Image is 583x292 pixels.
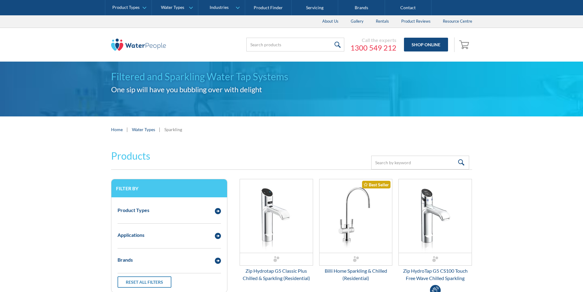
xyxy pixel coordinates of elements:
a: 1300 549 212 [350,43,396,52]
a: Reset all filters [118,276,171,288]
img: The Water People [111,39,166,51]
h2: Products [111,149,150,163]
a: Water Types [132,126,155,133]
img: Zip HydroTap G5 CS100 Touch Free Wave Chilled Sparkling [399,179,472,253]
h1: Filtered and Sparkling Water Tap Systems [111,69,472,84]
iframe: podium webchat widget bubble [522,261,583,292]
a: Zip HydroTap G5 CS100 Touch Free Wave Chilled Sparkling Zip HydroTap G5 CS100 Touch Free Wave Chi... [398,179,472,282]
a: About Us [316,15,345,28]
div: Sparkling [164,126,182,133]
h2: One sip will have you bubbling over with delight [111,84,472,95]
div: Brands [118,256,133,264]
a: Shop Online [404,38,448,51]
div: Product Types [112,5,140,10]
a: Rentals [370,15,395,28]
div: Call the experts [350,37,396,43]
div: | [158,126,161,133]
div: Water Types [161,5,184,10]
a: Resource Centre [437,15,478,28]
a: Open cart [458,37,472,52]
a: Gallery [345,15,370,28]
a: Product Reviews [395,15,437,28]
a: Home [111,126,123,133]
a: Zip Hydrotap G5 Classic Plus Chilled & Sparkling (Residential)Zip Hydrotap G5 Classic Plus Chille... [240,179,313,282]
div: Billi Home Sparkling & Chilled (Residential) [319,267,393,282]
div: | [126,126,129,133]
img: Billi Home Sparkling & Chilled (Residential) [320,179,392,253]
div: Product Types [118,207,149,214]
img: Zip Hydrotap G5 Classic Plus Chilled & Sparkling (Residential) [240,179,313,253]
img: shopping cart [459,40,471,49]
div: Applications [118,231,144,239]
div: Zip Hydrotap G5 Classic Plus Chilled & Sparkling (Residential) [240,267,313,282]
input: Search by keyword [371,156,469,169]
div: Industries [210,5,229,10]
div: Zip HydroTap G5 CS100 Touch Free Wave Chilled Sparkling [398,267,472,282]
input: Search products [246,38,344,51]
h3: Filter by [116,185,222,191]
a: Billi Home Sparkling & Chilled (Residential)Best SellerBilli Home Sparkling & Chilled (Residential) [319,179,393,282]
div: Best Seller [362,181,391,188]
